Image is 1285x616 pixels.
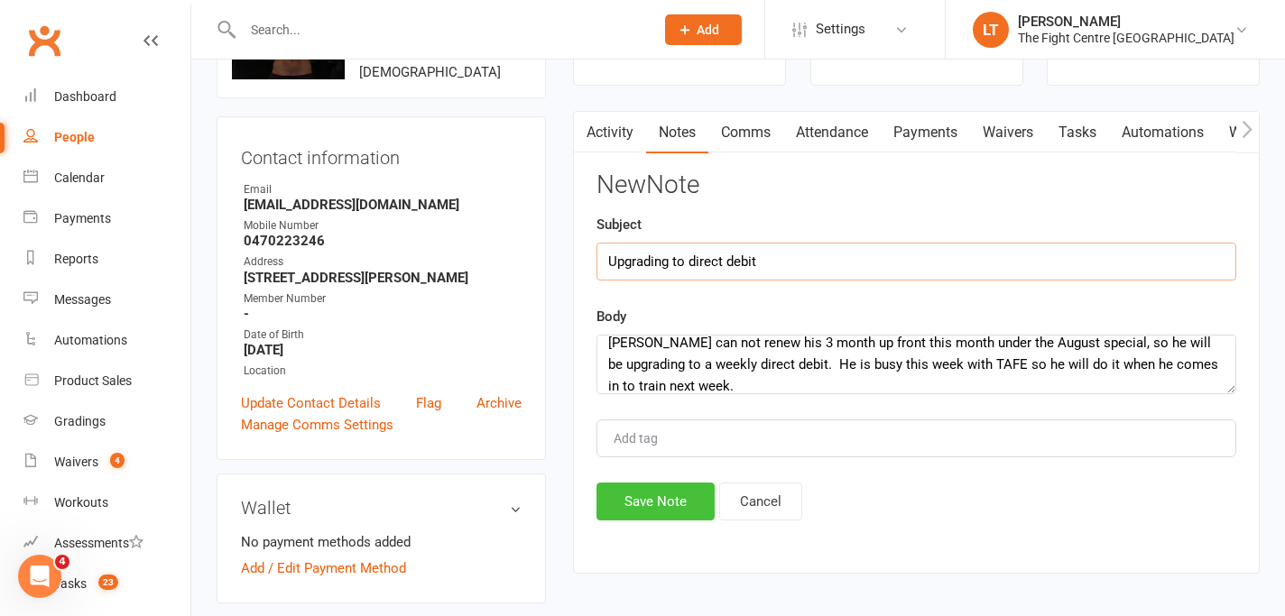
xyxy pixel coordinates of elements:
[596,483,715,520] button: Save Note
[22,18,67,63] a: Clubworx
[596,335,1236,394] textarea: [PERSON_NAME] can not renew his 3 month up front this month under the August special, so he will ...
[244,326,522,344] div: Date of Birth
[665,14,742,45] button: Add
[23,361,190,401] a: Product Sales
[596,171,1236,199] h3: New Note
[1046,112,1109,153] a: Tasks
[973,12,1009,48] div: LT
[244,233,522,249] strong: 0470223246
[244,290,522,308] div: Member Number
[241,392,381,414] a: Update Contact Details
[54,292,111,307] div: Messages
[23,239,190,280] a: Reports
[816,9,865,50] span: Settings
[244,197,522,213] strong: [EMAIL_ADDRESS][DOMAIN_NAME]
[719,483,802,520] button: Cancel
[23,401,190,442] a: Gradings
[54,130,95,144] div: People
[23,523,190,564] a: Assessments
[23,320,190,361] a: Automations
[244,181,522,198] div: Email
[244,217,522,234] div: Mobile Number
[54,373,132,388] div: Product Sales
[244,342,522,358] strong: [DATE]
[244,306,522,322] strong: -
[54,414,106,428] div: Gradings
[55,555,69,569] span: 4
[23,198,190,239] a: Payments
[416,392,441,414] a: Flag
[1018,30,1234,46] div: The Fight Centre [GEOGRAPHIC_DATA]
[241,414,393,436] a: Manage Comms Settings
[54,333,127,347] div: Automations
[970,112,1046,153] a: Waivers
[54,170,105,185] div: Calendar
[18,555,61,598] iframe: Intercom live chat
[241,498,522,518] h3: Wallet
[241,531,522,553] li: No payment methods added
[244,270,522,286] strong: [STREET_ADDRESS][PERSON_NAME]
[23,117,190,158] a: People
[54,89,116,104] div: Dashboard
[574,112,646,153] a: Activity
[476,392,522,414] a: Archive
[596,243,1236,280] input: optional
[23,442,190,483] a: Waivers 4
[23,77,190,117] a: Dashboard
[54,211,111,225] div: Payments
[697,23,719,37] span: Add
[23,483,190,523] a: Workouts
[54,455,98,469] div: Waivers
[359,64,501,80] span: [DEMOGRAPHIC_DATA]
[23,280,190,320] a: Messages
[596,214,642,235] label: Subject
[23,158,190,198] a: Calendar
[237,17,642,42] input: Search...
[98,575,118,590] span: 23
[646,112,708,153] a: Notes
[241,557,406,579] a: Add / Edit Payment Method
[54,576,87,591] div: Tasks
[23,564,190,604] a: Tasks 23
[244,363,522,380] div: Location
[54,495,108,510] div: Workouts
[54,536,143,550] div: Assessments
[1109,112,1216,153] a: Automations
[110,453,125,468] span: 4
[1107,47,1199,61] a: view attendance
[1018,14,1234,30] div: [PERSON_NAME]
[244,253,522,271] div: Address
[612,428,675,449] input: Add tag
[783,112,881,153] a: Attendance
[596,306,626,327] label: Body
[241,141,522,168] h3: Contact information
[54,252,98,266] div: Reports
[708,112,783,153] a: Comms
[881,112,970,153] a: Payments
